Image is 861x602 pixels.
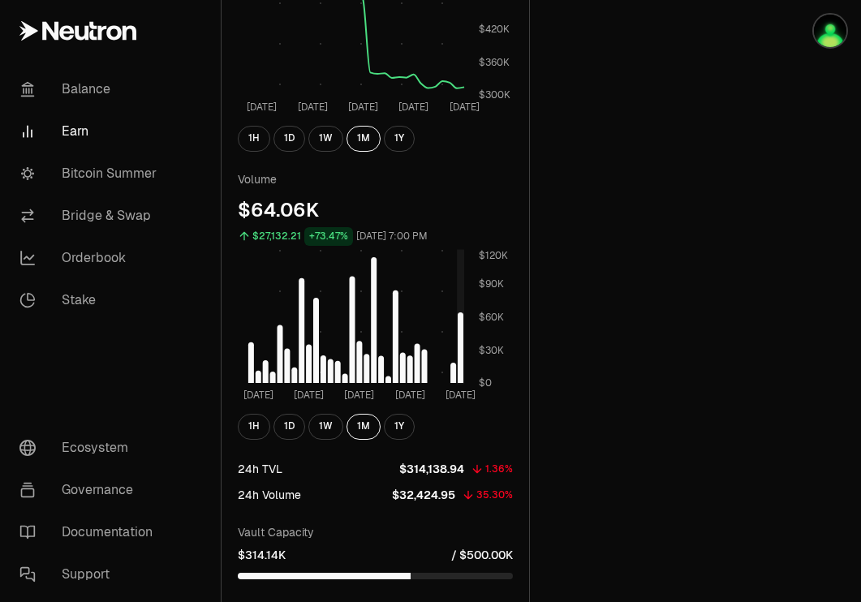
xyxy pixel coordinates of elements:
tspan: [DATE] [298,100,328,113]
button: 1W [308,414,343,440]
button: 1D [273,126,305,152]
a: Ecosystem [6,427,175,469]
div: [DATE] 7:00 PM [356,227,428,246]
tspan: [DATE] [446,388,476,401]
button: 1H [238,414,270,440]
div: $64.06K [238,197,513,223]
p: / $500.00K [451,547,513,563]
a: Bitcoin Summer [6,153,175,195]
div: 24h TVL [238,461,282,477]
tspan: [DATE] [243,388,273,401]
p: $314,138.94 [399,461,464,477]
p: $32,424.95 [392,487,455,503]
a: Orderbook [6,237,175,279]
tspan: $30K [479,343,504,356]
button: 1Y [384,414,415,440]
tspan: [DATE] [398,100,428,113]
tspan: [DATE] [348,100,378,113]
a: Earn [6,110,175,153]
a: Stake [6,279,175,321]
tspan: $120K [479,248,508,261]
a: Balance [6,68,175,110]
div: $27,132.21 [252,227,301,246]
a: Bridge & Swap [6,195,175,237]
tspan: $60K [479,310,504,323]
a: Support [6,553,175,596]
div: 24h Volume [238,487,301,503]
tspan: $300K [479,88,510,101]
button: 1D [273,414,305,440]
tspan: $0 [479,376,492,389]
a: Documentation [6,511,175,553]
p: Volume [238,171,513,187]
p: Vault Capacity [238,524,513,540]
div: 1.36% [485,460,513,479]
div: +73.47% [304,227,353,246]
button: 1Y [384,126,415,152]
button: 1M [347,126,381,152]
div: 35.30% [476,486,513,505]
tspan: [DATE] [450,100,480,113]
tspan: $90K [479,277,504,290]
button: 1H [238,126,270,152]
a: Governance [6,469,175,511]
p: $314.14K [238,547,286,563]
button: 1W [308,126,343,152]
tspan: $420K [479,22,510,35]
img: Atom Staking [814,15,846,47]
tspan: $360K [479,55,510,68]
tspan: [DATE] [344,388,374,401]
tspan: [DATE] [395,388,425,401]
tspan: [DATE] [247,100,277,113]
button: 1M [347,414,381,440]
tspan: [DATE] [294,388,324,401]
